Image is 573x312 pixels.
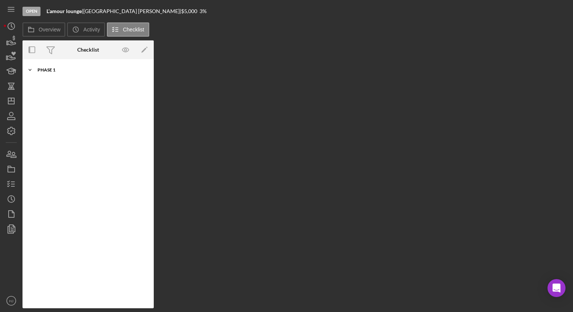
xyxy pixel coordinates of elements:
[77,47,99,53] div: Checklist
[46,8,82,14] b: L’amour lounge
[123,27,144,33] label: Checklist
[37,68,144,72] div: Phase 1
[181,8,197,14] span: $5,000
[67,22,105,37] button: Activity
[199,8,207,14] div: 3 %
[22,22,65,37] button: Overview
[46,8,83,14] div: |
[4,293,19,308] button: HJ
[22,7,40,16] div: Open
[83,27,100,33] label: Activity
[107,22,149,37] button: Checklist
[83,8,181,14] div: [GEOGRAPHIC_DATA] [PERSON_NAME] |
[547,279,565,297] div: Open Intercom Messenger
[9,299,13,303] text: HJ
[39,27,60,33] label: Overview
